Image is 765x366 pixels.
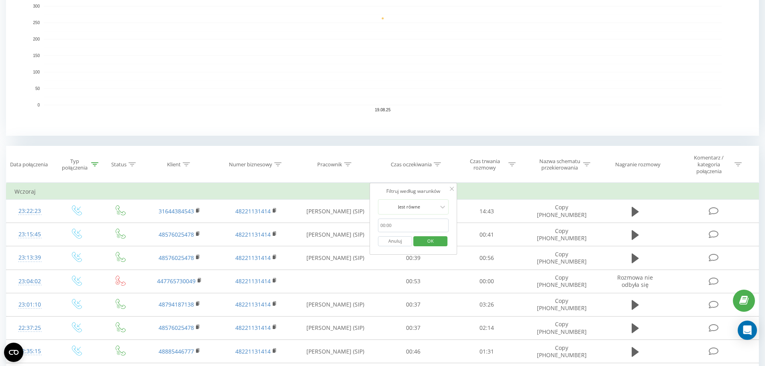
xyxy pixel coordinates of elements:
[294,340,377,363] td: [PERSON_NAME] (SIP)
[229,161,272,168] div: Numer biznesowy
[33,20,40,25] text: 250
[35,86,40,91] text: 50
[159,324,194,331] a: 48576025478
[377,270,450,293] td: 00:53
[159,348,194,355] a: 48885446777
[375,108,391,112] text: 19.08.25
[235,231,271,238] a: 48221131414
[738,321,757,340] div: Open Intercom Messenger
[235,301,271,308] a: 48221131414
[523,223,600,246] td: Copy [PHONE_NUMBER]
[294,316,377,339] td: [PERSON_NAME] (SIP)
[378,187,449,195] div: Filtruj według warunków
[377,316,450,339] td: 00:37
[538,158,581,172] div: Nazwa schematu przekierowania
[6,184,759,200] td: Wczoraj
[33,4,40,8] text: 300
[294,200,377,223] td: [PERSON_NAME] (SIP)
[413,236,447,246] button: OK
[167,161,181,168] div: Klient
[33,70,40,74] text: 100
[377,246,450,270] td: 00:39
[391,161,432,168] div: Czas oczekiwania
[450,246,524,270] td: 00:56
[159,254,194,262] a: 48576025478
[111,161,126,168] div: Status
[14,203,45,219] div: 23:22:23
[463,158,506,172] div: Czas trwania rozmowy
[14,320,45,336] div: 22:37:25
[294,293,377,316] td: [PERSON_NAME] (SIP)
[235,348,271,355] a: 48221131414
[523,200,600,223] td: Copy [PHONE_NUMBER]
[450,200,524,223] td: 14:43
[10,161,48,168] div: Data połączenia
[378,236,412,246] button: Anuluj
[235,254,271,262] a: 48221131414
[33,53,40,58] text: 150
[523,293,600,316] td: Copy [PHONE_NUMBER]
[159,231,194,238] a: 48576025478
[450,223,524,246] td: 00:41
[523,246,600,270] td: Copy [PHONE_NUMBER]
[14,227,45,242] div: 23:15:45
[159,207,194,215] a: 31644384543
[294,223,377,246] td: [PERSON_NAME] (SIP)
[14,344,45,359] div: 22:35:15
[14,274,45,289] div: 23:04:02
[159,301,194,308] a: 48794187138
[617,274,653,288] span: Rozmowa nie odbyła się
[523,270,600,293] td: Copy [PHONE_NUMBER]
[450,293,524,316] td: 03:26
[37,103,40,107] text: 0
[60,158,89,172] div: Typ połączenia
[294,246,377,270] td: [PERSON_NAME] (SIP)
[235,277,271,285] a: 48221131414
[523,340,600,363] td: Copy [PHONE_NUMBER]
[235,324,271,331] a: 48221131414
[450,270,524,293] td: 00:00
[615,161,661,168] div: Nagranie rozmowy
[377,340,450,363] td: 00:46
[14,297,45,313] div: 23:01:10
[14,250,45,266] div: 23:13:39
[4,343,23,362] button: Open CMP widget
[377,293,450,316] td: 00:37
[523,316,600,339] td: Copy [PHONE_NUMBER]
[317,161,342,168] div: Pracownik
[235,207,271,215] a: 48221131414
[419,235,442,247] span: OK
[685,154,732,175] div: Komentarz / kategoria połączenia
[33,37,40,41] text: 200
[450,340,524,363] td: 01:31
[450,316,524,339] td: 02:14
[378,219,449,233] input: 00:00
[157,277,196,285] a: 447765730049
